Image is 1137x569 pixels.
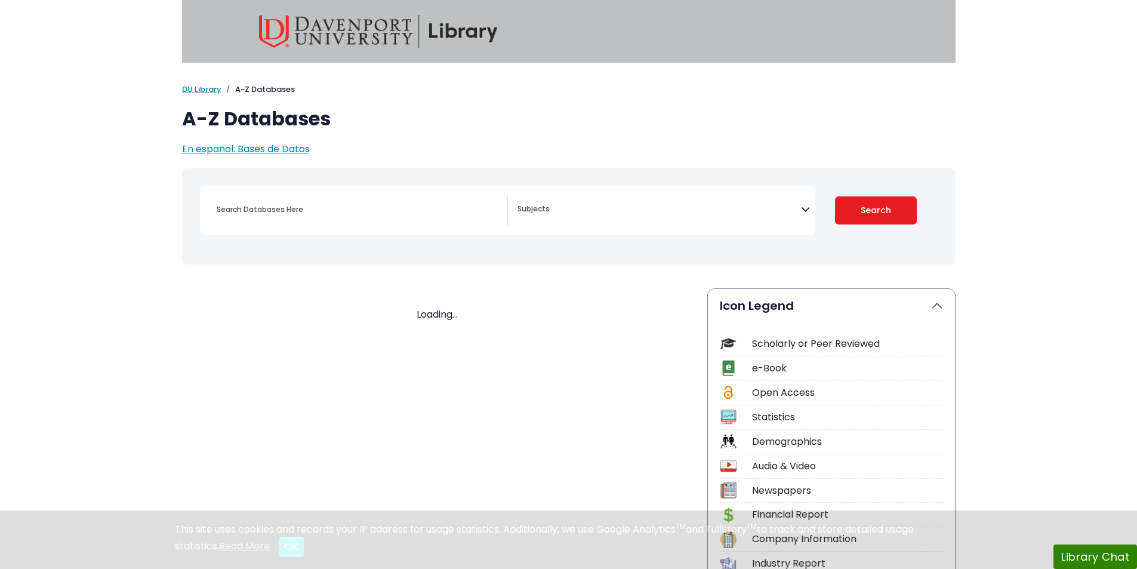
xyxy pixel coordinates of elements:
[720,360,737,376] img: Icon e-Book
[182,84,221,95] a: DU Library
[720,482,737,499] img: Icon Newspapers
[752,337,943,351] div: Scholarly or Peer Reviewed
[279,537,304,557] button: Close
[752,410,943,425] div: Statistics
[219,539,270,553] a: Read More
[259,15,498,48] img: Davenport University Library
[752,386,943,400] div: Open Access
[720,409,737,425] img: Icon Statistics
[1053,545,1137,569] button: Library Chat
[720,458,737,474] img: Icon Audio & Video
[517,205,801,215] textarea: Search
[708,289,955,322] button: Icon Legend
[221,84,295,96] li: A-Z Databases
[175,522,963,557] div: This site uses cookies and records your IP address for usage statistics. Additionally, we use Goo...
[182,142,310,156] a: En español: Bases de Datos
[721,385,736,401] img: Icon Open Access
[835,196,917,224] button: Submit for Search Results
[752,435,943,449] div: Demographics
[720,507,737,523] img: Icon Financial Report
[752,459,943,473] div: Audio & Video
[720,336,737,352] img: Icon Scholarly or Peer Reviewed
[747,521,757,531] sup: TM
[720,433,737,450] img: Icon Demographics
[182,84,956,96] nav: breadcrumb
[182,307,693,322] div: Loading...
[182,168,956,264] nav: Search filters
[752,508,943,522] div: Financial Report
[182,107,956,130] h1: A-Z Databases
[676,521,686,531] sup: TM
[752,361,943,376] div: e-Book
[752,484,943,498] div: Newspapers
[209,201,507,218] input: Search database by title or keyword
